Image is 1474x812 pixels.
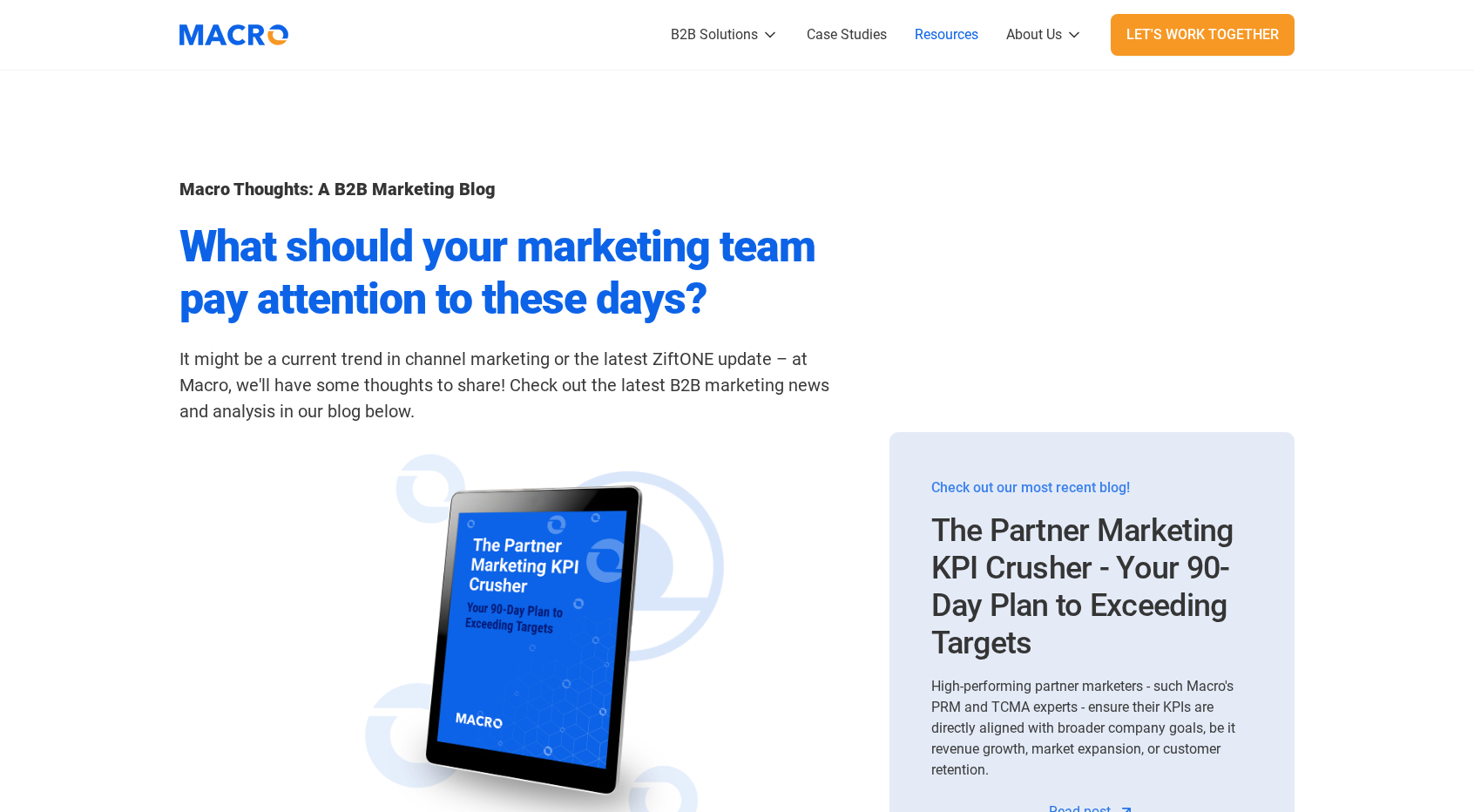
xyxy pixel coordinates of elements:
div: B2B Solutions [671,24,758,45]
h3: The Partner Marketing KPI Crusher - Your 90-Day Plan to Exceeding Targets [931,512,1253,663]
a: Check out our most recent blog!The Partner Marketing KPI Crusher - Your 90-Day Plan to Exceeding ... [931,460,1253,663]
img: Macromator Logo [171,13,297,57]
div: It might be a current trend in channel marketing or the latest ZiftONE update – at Macro, we'll h... [179,346,849,424]
a: Let's Work Together [1111,14,1295,56]
a: home [179,13,301,57]
div: About Us [1006,24,1062,45]
div: High-performing partner marketers - such Macro's PRM and TCMA experts - ensure their KPIs are dir... [931,676,1253,781]
div: Let's Work Together [1126,24,1279,45]
h2: What should your marketing team pay attention to these days? [179,220,849,325]
h1: Macro Thoughts: A B2B Marketing Blog [179,179,849,200]
div: Check out our most recent blog! [931,477,1253,498]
